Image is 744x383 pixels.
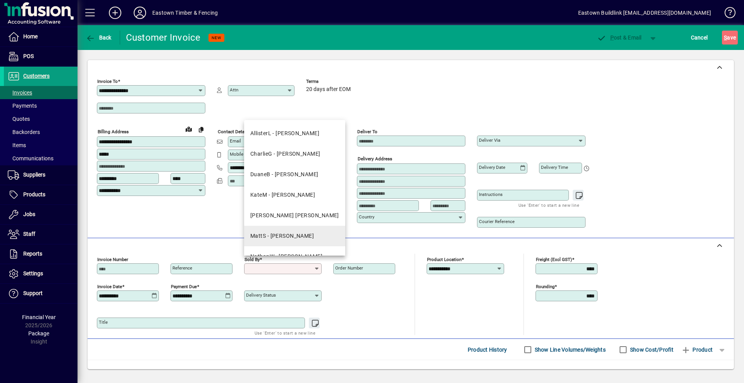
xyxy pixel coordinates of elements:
div: DuaneB - [PERSON_NAME] [250,170,319,179]
button: Product History [465,343,510,357]
button: Add [103,6,127,20]
span: Suppliers [23,172,45,178]
span: Backorders [8,129,40,135]
a: Suppliers [4,165,77,185]
button: Cancel [689,31,710,45]
mat-label: Invoice To [97,79,118,84]
span: ost & Email [597,34,642,41]
button: Product [677,343,716,357]
a: Products [4,185,77,204]
div: KateM - [PERSON_NAME] [250,191,315,199]
span: Terms [306,79,353,84]
mat-label: Sold by [245,257,260,262]
a: Backorders [4,125,77,139]
mat-label: Rounding [536,284,555,289]
span: Reports [23,251,42,257]
a: Knowledge Base [719,2,734,27]
span: Settings [23,270,43,277]
div: CharlieG - [PERSON_NAME] [250,150,320,158]
mat-label: Reference [172,265,192,271]
div: MattS - [PERSON_NAME] [250,232,314,240]
mat-label: Attn [230,87,238,93]
div: Eastown Timber & Fencing [152,7,218,19]
span: Home [23,33,38,40]
button: Save [722,31,738,45]
a: Staff [4,225,77,244]
span: Staff [23,231,35,237]
mat-label: Payment due [171,284,197,289]
mat-option: KateM - Kate Mallett [244,185,345,205]
span: Communications [8,155,53,161]
a: Quotes [4,112,77,125]
mat-label: Delivery date [479,165,505,170]
mat-hint: Use 'Enter' to start a new line [518,201,579,210]
mat-option: AllisterL - Allister Lawrence [244,123,345,144]
mat-option: CharlieG - Charlie Gourlay [244,144,345,164]
mat-label: Invoice number [97,257,128,262]
a: Payments [4,99,77,112]
mat-label: Invoice date [97,284,122,289]
a: View on map [183,123,195,135]
a: Communications [4,152,77,165]
div: NathanW - [PERSON_NAME] [250,252,322,261]
span: Customers [23,73,50,79]
mat-option: NathanW - Nathan Woolley [244,246,345,267]
mat-label: Email [230,138,241,144]
div: AllisterL - [PERSON_NAME] [250,129,319,137]
mat-label: Delivery status [246,292,276,298]
a: Home [4,27,77,46]
mat-label: Mobile [230,151,243,157]
span: Payments [8,103,37,109]
span: Financial Year [22,314,56,320]
span: S [724,34,727,41]
span: POS [23,53,34,59]
span: Support [23,290,43,296]
span: 20 days after EOM [306,86,351,93]
mat-option: KiaraN - Kiara Neil [244,205,345,226]
a: Settings [4,264,77,283]
mat-label: Delivery time [541,165,568,170]
a: Jobs [4,205,77,224]
span: NEW [212,35,221,40]
mat-label: Freight (excl GST) [536,257,572,262]
a: Invoices [4,86,77,99]
div: Customer Invoice [126,31,201,44]
app-page-header-button: Back [77,31,120,45]
span: Jobs [23,211,35,217]
a: Support [4,284,77,303]
mat-label: Product location [427,257,462,262]
span: Products [23,191,45,198]
button: Back [84,31,114,45]
button: Copy to Delivery address [195,123,207,136]
span: Invoices [8,89,32,96]
a: Reports [4,244,77,264]
mat-hint: Use 'Enter' to start a new line [255,328,315,337]
span: P [610,34,614,41]
span: Product History [468,343,507,356]
mat-label: Deliver via [479,137,500,143]
mat-label: Country [359,214,374,220]
span: Back [86,34,112,41]
span: Items [8,142,26,148]
span: Product [681,343,713,356]
label: Show Cost/Profit [629,346,673,354]
mat-label: Title [99,319,108,325]
mat-label: Deliver To [357,129,377,134]
span: Cancel [691,31,708,44]
mat-option: MattS - Matt Smith [244,226,345,246]
label: Show Line Volumes/Weights [533,346,606,354]
button: Profile [127,6,152,20]
mat-label: Courier Reference [479,219,515,224]
span: Package [28,330,49,337]
span: ave [724,31,736,44]
mat-label: Order number [335,265,363,271]
div: Eastown Buildlink [EMAIL_ADDRESS][DOMAIN_NAME] [578,7,711,19]
a: POS [4,47,77,66]
div: [PERSON_NAME] [PERSON_NAME] [250,211,339,220]
mat-label: Instructions [479,192,503,197]
a: Items [4,139,77,152]
button: Post & Email [593,31,646,45]
mat-option: DuaneB - Duane Bovey [244,164,345,185]
span: Quotes [8,116,30,122]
